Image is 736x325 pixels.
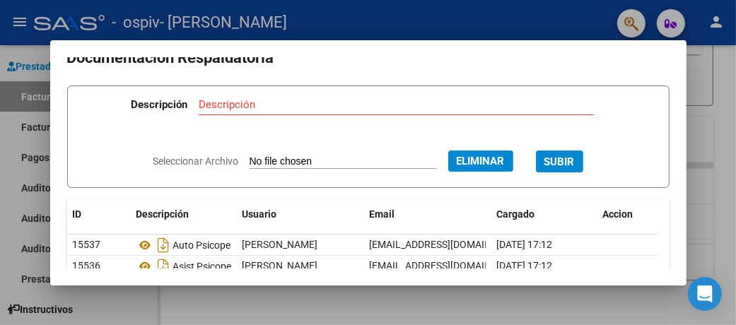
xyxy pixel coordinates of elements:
[370,239,527,250] span: [EMAIL_ADDRESS][DOMAIN_NAME]
[73,260,101,271] span: 15536
[131,199,237,230] datatable-header-cell: Descripción
[155,255,173,278] i: Descargar documento
[497,208,535,220] span: Cargado
[370,208,395,220] span: Email
[688,277,722,311] div: Open Intercom Messenger
[457,155,505,167] span: Eliminar
[544,155,575,168] span: SUBIR
[131,97,187,113] p: Descripción
[73,208,82,220] span: ID
[136,208,189,220] span: Descripción
[597,199,668,230] datatable-header-cell: Accion
[243,208,277,220] span: Usuario
[155,234,173,256] i: Descargar documento
[243,239,318,250] span: [PERSON_NAME]
[497,239,553,250] span: [DATE] 17:12
[237,199,364,230] datatable-header-cell: Usuario
[448,150,513,172] button: Eliminar
[136,255,231,278] div: Asist Psicope [PERSON_NAME] C
[491,199,597,230] datatable-header-cell: Cargado
[536,150,583,172] button: SUBIR
[603,208,633,220] span: Accion
[73,239,101,250] span: 15537
[370,260,527,271] span: [EMAIL_ADDRESS][DOMAIN_NAME]
[136,234,231,256] div: Auto Psicope Junio Tijera Cielo
[497,260,553,271] span: [DATE] 17:12
[364,199,491,230] datatable-header-cell: Email
[67,45,670,71] h2: Documentación Respaldatoria
[153,155,239,167] span: Seleccionar Archivo
[67,199,131,230] datatable-header-cell: ID
[243,260,318,271] span: [PERSON_NAME]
